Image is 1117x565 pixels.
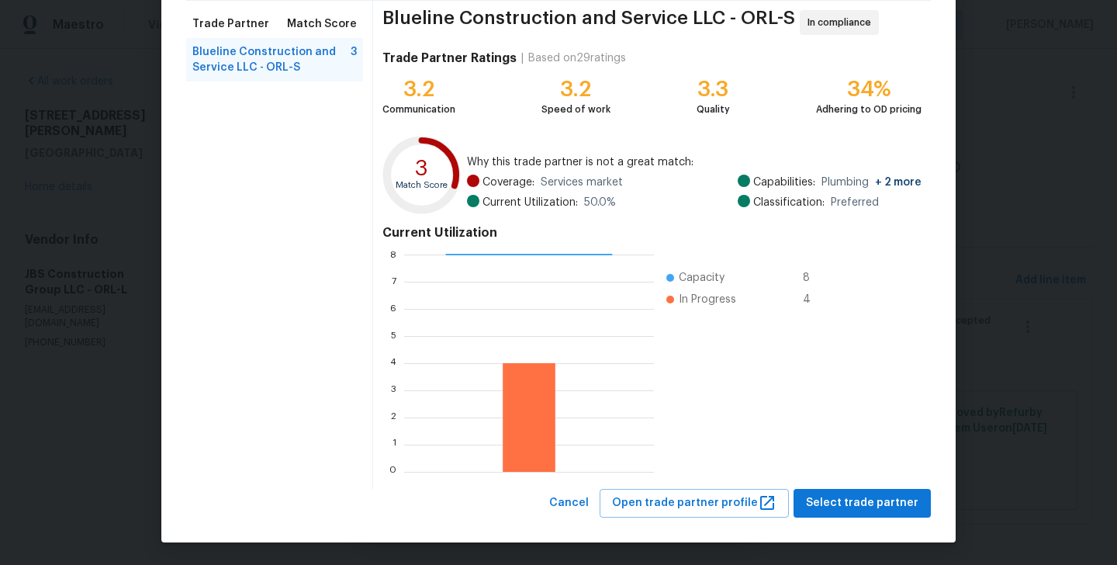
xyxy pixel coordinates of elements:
[382,81,455,97] div: 3.2
[543,489,595,518] button: Cancel
[390,359,396,368] text: 4
[679,270,724,286] span: Capacity
[391,413,396,422] text: 2
[390,304,396,314] text: 6
[382,50,517,66] h4: Trade Partner Ratings
[794,489,931,518] button: Select trade partner
[697,102,730,117] div: Quality
[807,15,877,30] span: In compliance
[192,44,351,75] span: Blueline Construction and Service LLC - ORL-S
[816,102,922,117] div: Adhering to OD pricing
[612,494,776,513] span: Open trade partner profile
[541,175,623,190] span: Services market
[351,44,357,75] span: 3
[467,154,922,170] span: Why this trade partner is not a great match:
[541,81,610,97] div: 3.2
[806,494,918,513] span: Select trade partner
[549,494,589,513] span: Cancel
[482,175,534,190] span: Coverage:
[679,292,736,307] span: In Progress
[816,81,922,97] div: 34%
[517,50,528,66] div: |
[753,175,815,190] span: Capabilities:
[482,195,578,210] span: Current Utilization:
[528,50,626,66] div: Based on 29 ratings
[831,195,879,210] span: Preferred
[393,440,396,449] text: 1
[697,81,730,97] div: 3.3
[396,181,448,189] text: Match Score
[392,277,396,286] text: 7
[541,102,610,117] div: Speed of work
[803,270,828,286] span: 8
[875,177,922,188] span: + 2 more
[584,195,616,210] span: 50.0 %
[192,16,269,32] span: Trade Partner
[390,250,396,259] text: 8
[287,16,357,32] span: Match Score
[600,489,789,518] button: Open trade partner profile
[803,292,828,307] span: 4
[821,175,922,190] span: Plumbing
[391,331,396,341] text: 5
[389,467,396,477] text: 0
[753,195,825,210] span: Classification:
[382,10,795,35] span: Blueline Construction and Service LLC - ORL-S
[382,225,922,241] h4: Current Utilization
[415,158,428,179] text: 3
[382,102,455,117] div: Communication
[391,386,396,395] text: 3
